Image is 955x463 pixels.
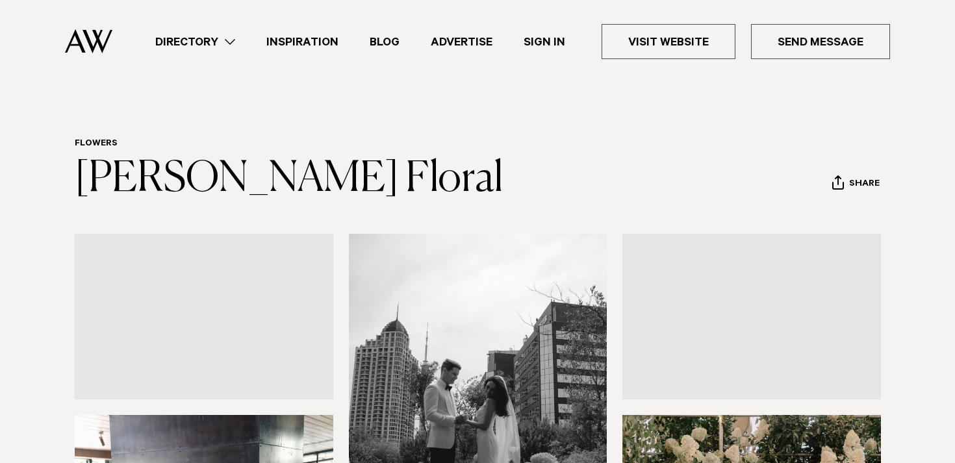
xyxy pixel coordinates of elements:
[251,33,354,51] a: Inspiration
[751,24,890,59] a: Send Message
[75,158,503,200] a: [PERSON_NAME] Floral
[75,139,118,149] a: Flowers
[140,33,251,51] a: Directory
[354,33,415,51] a: Blog
[65,29,112,53] img: Auckland Weddings Logo
[415,33,508,51] a: Advertise
[849,179,880,191] span: Share
[832,175,880,194] button: Share
[508,33,581,51] a: Sign In
[602,24,735,59] a: Visit Website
